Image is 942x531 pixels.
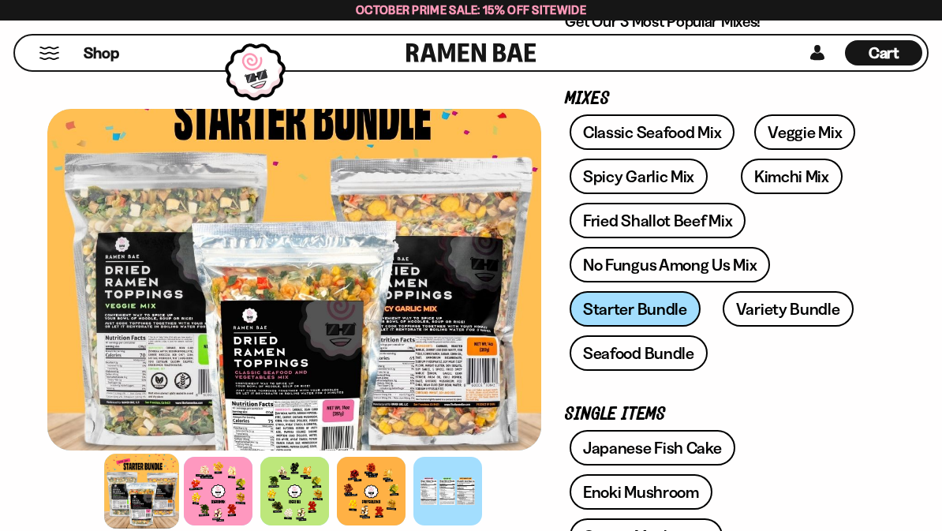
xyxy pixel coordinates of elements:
span: Shop [84,43,119,64]
a: Shop [84,40,119,65]
a: Fried Shallot Beef Mix [570,203,746,238]
a: Kimchi Mix [741,159,843,194]
p: Single Items [565,407,871,422]
a: Veggie Mix [754,114,855,150]
p: Mixes [565,92,871,107]
a: No Fungus Among Us Mix [570,247,770,282]
a: Spicy Garlic Mix [570,159,708,194]
a: Classic Seafood Mix [570,114,735,150]
a: Variety Bundle [723,291,854,327]
a: Enoki Mushroom [570,474,712,510]
div: Cart [845,36,922,70]
a: Japanese Fish Cake [570,430,735,466]
span: October Prime Sale: 15% off Sitewide [356,2,586,17]
span: Cart [869,43,899,62]
button: Mobile Menu Trigger [39,47,60,60]
a: Seafood Bundle [570,335,708,371]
